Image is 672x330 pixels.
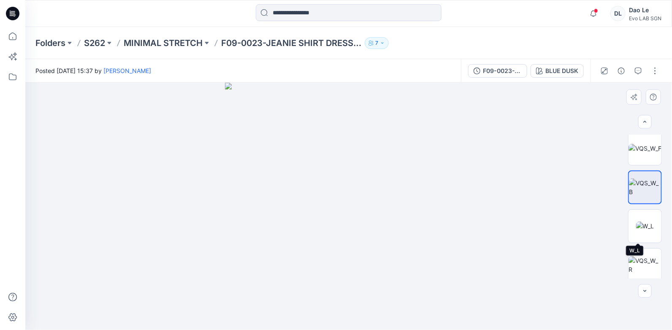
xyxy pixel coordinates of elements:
button: 7 [365,37,389,49]
button: BLUE DUSK [531,64,584,78]
button: Details [615,64,628,78]
p: F09-0023-JEANIE SHIRT DRESS-MNMS [221,37,361,49]
a: Folders [35,37,65,49]
div: DL [610,6,626,21]
img: W_L [636,222,654,230]
div: BLUE DUSK [545,66,578,76]
img: VQS_W_F [629,144,661,153]
p: 7 [375,38,378,48]
img: VQS_W_R [629,256,661,274]
button: F09-0023-JEANIE SHIRT DRESS [468,64,527,78]
img: eyJhbGciOiJIUzI1NiIsImtpZCI6IjAiLCJzbHQiOiJzZXMiLCJ0eXAiOiJKV1QifQ.eyJkYXRhIjp7InR5cGUiOiJzdG9yYW... [225,83,472,330]
div: F09-0023-JEANIE SHIRT DRESS [483,66,522,76]
img: VQS_W_B [629,179,661,196]
div: Dao Le [629,5,661,15]
div: Evo LAB SGN [629,15,661,22]
span: Posted [DATE] 15:37 by [35,66,151,75]
a: MINIMAL STRETCH [124,37,203,49]
a: [PERSON_NAME] [103,67,151,74]
a: S262 [84,37,105,49]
